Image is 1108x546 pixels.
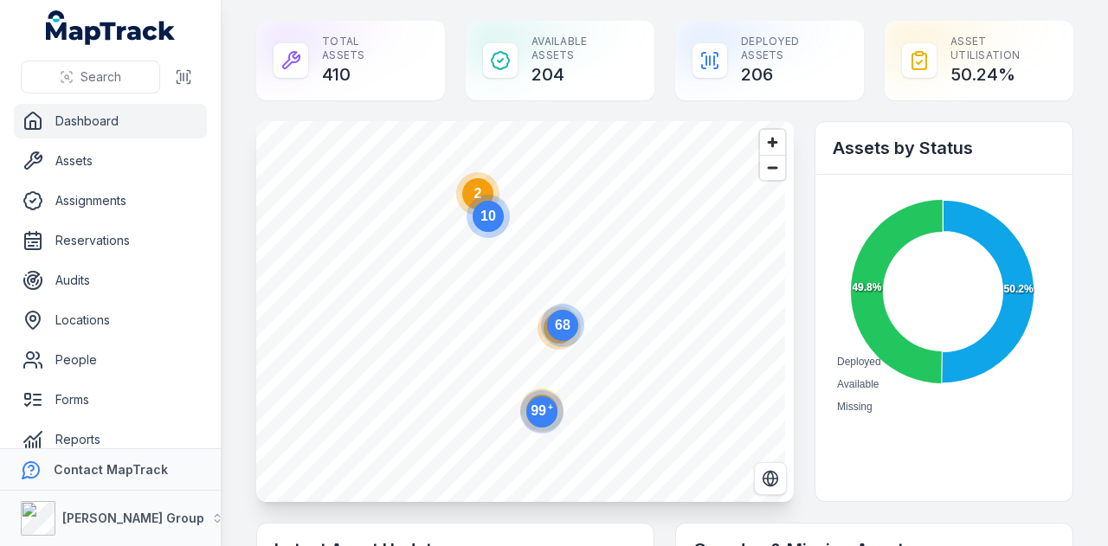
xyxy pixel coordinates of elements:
[548,402,553,412] tspan: +
[14,263,207,298] a: Audits
[837,401,873,413] span: Missing
[62,511,204,525] strong: [PERSON_NAME] Group
[754,462,787,495] button: Switch to Satellite View
[837,378,879,390] span: Available
[474,186,482,201] text: 2
[14,422,207,457] a: Reports
[555,318,570,332] text: 68
[760,130,785,155] button: Zoom in
[46,10,176,45] a: MapTrack
[14,183,207,218] a: Assignments
[256,121,785,502] canvas: Map
[480,209,496,223] text: 10
[21,61,160,93] button: Search
[760,155,785,180] button: Zoom out
[14,303,207,337] a: Locations
[531,402,553,418] text: 99
[14,223,207,258] a: Reservations
[833,136,1055,160] h2: Assets by Status
[14,104,207,138] a: Dashboard
[837,356,881,368] span: Deployed
[14,343,207,377] a: People
[54,462,168,477] strong: Contact MapTrack
[81,68,121,86] span: Search
[14,144,207,178] a: Assets
[14,382,207,417] a: Forms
